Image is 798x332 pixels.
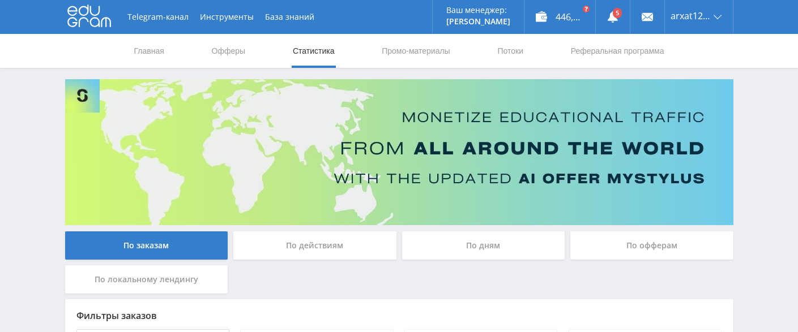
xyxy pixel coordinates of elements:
[671,11,710,20] span: arxat1268
[65,265,228,294] div: По локальному лендингу
[292,34,336,68] a: Статистика
[570,231,733,260] div: По офферам
[211,34,247,68] a: Офферы
[65,231,228,260] div: По заказам
[65,79,733,225] img: Banner
[233,231,396,260] div: По действиям
[402,231,565,260] div: По дням
[381,34,451,68] a: Промо-материалы
[446,6,510,15] p: Ваш менеджер:
[496,34,524,68] a: Потоки
[570,34,665,68] a: Реферальная программа
[133,34,165,68] a: Главная
[446,17,510,26] p: [PERSON_NAME]
[76,311,722,321] div: Фильтры заказов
